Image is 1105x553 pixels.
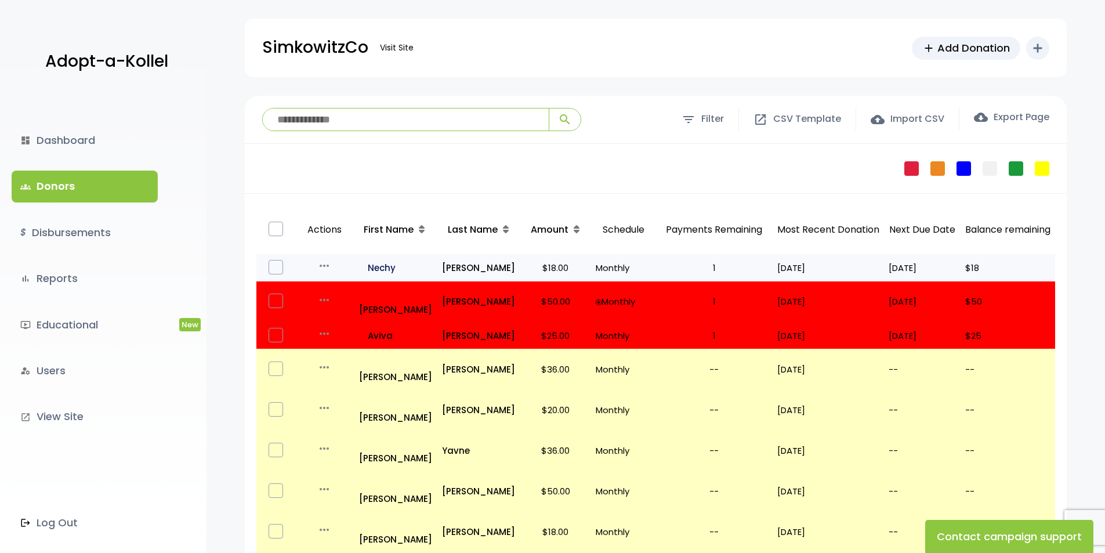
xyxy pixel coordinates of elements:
[773,111,841,128] span: CSV Template
[442,260,516,276] a: [PERSON_NAME]
[442,294,516,309] a: [PERSON_NAME]
[701,111,724,128] span: Filter
[889,222,956,238] p: Next Due Date
[965,443,1050,458] p: --
[262,33,368,62] p: SimkowitzCo
[596,524,651,540] p: Monthly
[20,225,26,241] i: $
[12,263,158,294] a: bar_chartReports
[20,135,31,146] i: dashboard
[777,362,879,377] p: [DATE]
[359,286,433,317] a: [PERSON_NAME]
[359,328,433,344] a: Aviva
[974,110,988,124] span: cloud_download
[596,362,651,377] p: Monthly
[596,328,651,344] p: Monthly
[442,524,516,540] a: [PERSON_NAME]
[753,113,767,126] span: open_in_new
[374,37,419,59] a: Visit Site
[660,483,768,499] p: --
[20,412,31,422] i: launch
[777,222,879,238] p: Most Recent Donation
[965,402,1050,418] p: --
[549,109,581,131] button: search
[448,223,498,236] span: Last Name
[965,222,1050,238] p: Balance remaining
[300,210,349,250] p: Actions
[359,516,433,547] a: [PERSON_NAME]
[777,260,879,276] p: [DATE]
[179,318,201,331] span: New
[660,294,768,309] p: 1
[682,113,695,126] span: filter_list
[12,217,158,248] a: $Disbursements
[525,524,586,540] p: $18.00
[660,260,768,276] p: 1
[531,223,568,236] span: Amount
[317,360,331,374] i: more_horiz
[525,294,586,309] p: $50.00
[442,483,516,499] a: [PERSON_NAME]
[525,483,586,499] p: $50.00
[442,328,516,344] a: [PERSON_NAME]
[1031,41,1045,55] i: add
[317,327,331,341] i: more_horiz
[12,401,158,432] a: launchView Site
[965,362,1050,377] p: --
[889,294,956,309] p: [DATE]
[12,355,158,386] a: manage_accountsUsers
[20,273,31,284] i: bar_chart
[660,402,768,418] p: --
[925,520,1093,553] button: Contact campaign support
[359,260,433,276] p: Nechy
[317,259,331,273] i: more_horiz
[660,524,768,540] p: --
[777,524,879,540] p: [DATE]
[889,524,956,540] p: --
[525,328,586,344] p: $25.00
[596,402,651,418] p: Monthly
[965,483,1050,499] p: --
[777,294,879,309] p: [DATE]
[660,210,768,250] p: Payments Remaining
[525,402,586,418] p: $20.00
[20,366,31,376] i: manage_accounts
[965,260,1050,276] p: $18
[317,293,331,307] i: more_horiz
[12,309,158,341] a: ondemand_videoEducationalNew
[317,401,331,415] i: more_horiz
[525,260,586,276] p: $18.00
[359,394,433,425] a: [PERSON_NAME]
[596,294,651,309] p: Monthly
[364,223,414,236] span: First Name
[777,443,879,458] p: [DATE]
[596,443,651,458] p: Monthly
[317,442,331,456] i: more_horiz
[596,260,651,276] p: Monthly
[317,523,331,537] i: more_horiz
[596,210,651,250] p: Schedule
[12,125,158,156] a: dashboardDashboard
[558,113,572,126] span: search
[890,111,944,128] span: Import CSV
[889,402,956,418] p: --
[359,475,433,507] a: [PERSON_NAME]
[359,435,433,466] a: [PERSON_NAME]
[442,443,516,458] a: Yavne
[317,482,331,496] i: more_horiz
[889,483,956,499] p: --
[889,362,956,377] p: --
[889,328,956,344] p: [DATE]
[596,483,651,499] p: Monthly
[39,34,168,90] a: Adopt-a-Kollel
[442,402,516,418] a: [PERSON_NAME]
[359,353,433,385] a: [PERSON_NAME]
